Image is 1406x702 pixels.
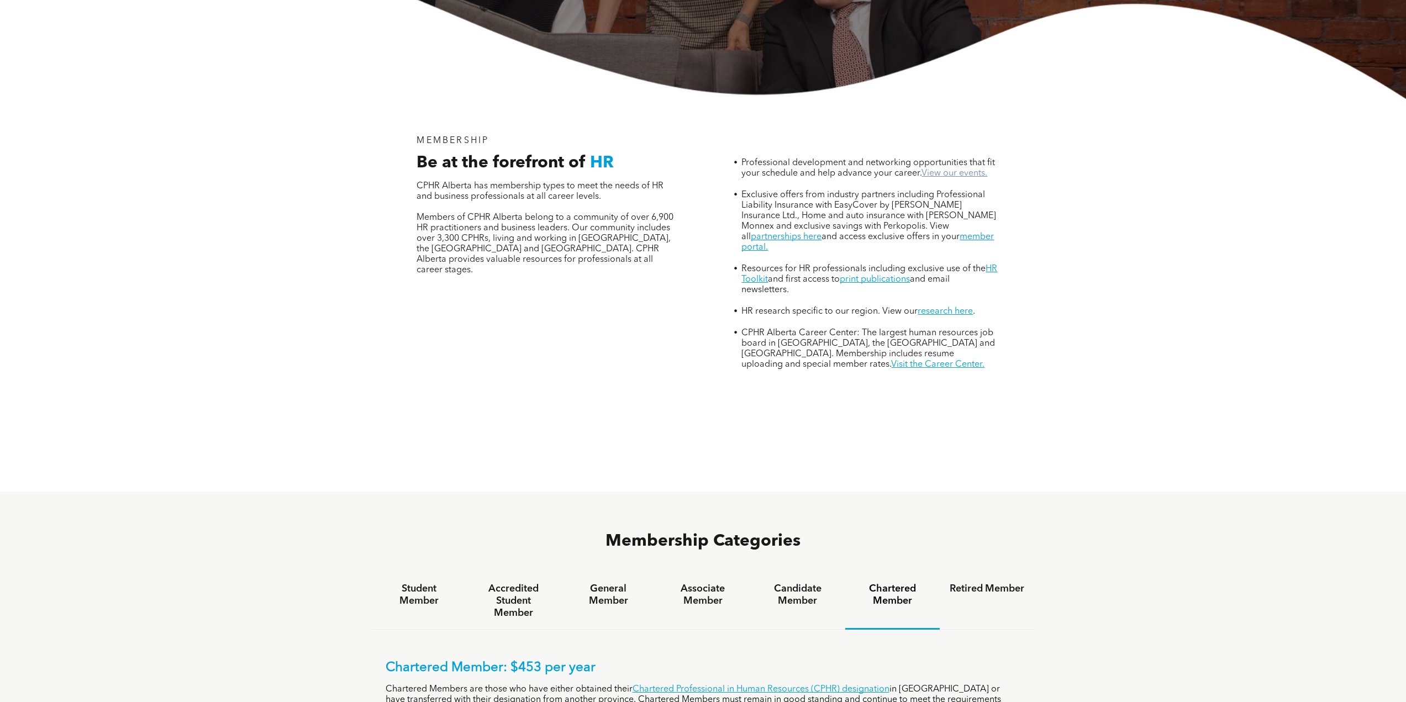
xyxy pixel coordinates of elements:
span: MEMBERSHIP [417,136,489,145]
span: and email newsletters. [741,275,950,294]
span: Resources for HR professionals including exclusive use of the [741,265,986,273]
span: HR research specific to our region. View our [741,307,918,316]
h4: Chartered Member [855,583,930,607]
span: and first access to [768,275,840,284]
h4: General Member [571,583,645,607]
a: Visit the Career Center. [891,360,984,369]
a: member portal. [741,233,994,252]
a: HR Toolkit [741,265,997,284]
span: Be at the forefront of [417,155,586,171]
p: Chartered Member: $453 per year [386,660,1021,676]
span: CPHR Alberta Career Center: The largest human resources job board in [GEOGRAPHIC_DATA], the [GEOG... [741,329,995,369]
h4: Accredited Student Member [476,583,551,619]
h4: Candidate Member [760,583,835,607]
h4: Retired Member [950,583,1024,595]
span: HR [590,155,614,171]
span: Professional development and networking opportunities that fit your schedule and help advance you... [741,159,995,178]
a: View our events. [921,169,987,178]
a: research here [918,307,973,316]
a: partnerships here [751,233,822,241]
a: Chartered Professional in Human Resources (CPHR) designation [633,685,889,694]
h4: Associate Member [666,583,740,607]
span: CPHR Alberta has membership types to meet the needs of HR and business professionals at all caree... [417,182,663,201]
a: print publications [840,275,910,284]
span: . [973,307,975,316]
span: and access exclusive offers in your [822,233,960,241]
span: Members of CPHR Alberta belong to a community of over 6,900 HR practitioners and business leaders... [417,213,673,275]
span: Exclusive offers from industry partners including Professional Liability Insurance with EasyCover... [741,191,996,241]
span: Membership Categories [605,533,801,550]
h4: Student Member [382,583,456,607]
